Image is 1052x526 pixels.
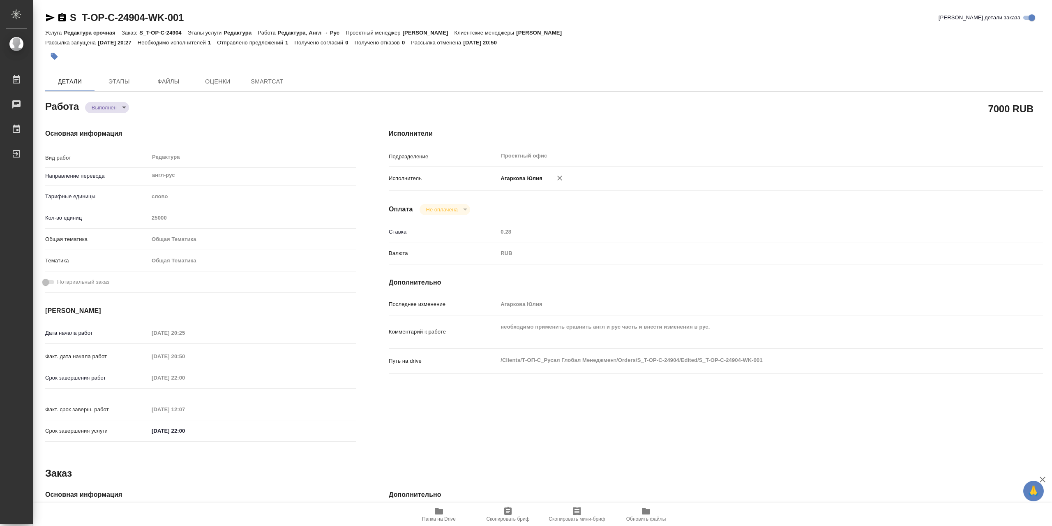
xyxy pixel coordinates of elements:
[355,39,402,46] p: Получено отказов
[149,190,356,204] div: слово
[463,39,503,46] p: [DATE] 20:50
[45,214,149,222] p: Кол-во единиц
[939,14,1020,22] span: [PERSON_NAME] детали заказа
[278,30,346,36] p: Редактура, Англ → Рус
[988,102,1034,116] h2: 7000 RUB
[345,39,354,46] p: 0
[404,503,473,526] button: Папка на Drive
[45,467,72,480] h2: Заказ
[149,254,356,268] div: Общая Тематика
[89,104,119,111] button: Выполнен
[389,228,498,236] p: Ставка
[45,306,356,316] h4: [PERSON_NAME]
[198,76,238,87] span: Оценки
[45,129,356,139] h4: Основная информация
[45,192,149,201] p: Тарифные единицы
[389,300,498,308] p: Последнее изменение
[551,169,569,187] button: Удалить исполнителя
[149,232,356,246] div: Общая Тематика
[295,39,346,46] p: Получено согласий
[498,298,988,310] input: Пустое поле
[389,328,498,336] p: Комментарий к работе
[139,30,187,36] p: S_T-OP-C-24904
[208,39,217,46] p: 1
[149,425,221,437] input: ✎ Введи что-нибудь
[224,30,258,36] p: Редактура
[45,47,63,65] button: Добавить тэг
[389,204,413,214] h4: Оплата
[188,30,224,36] p: Этапы услуги
[149,372,221,384] input: Пустое поле
[247,76,287,87] span: SmartCat
[346,30,402,36] p: Проектный менеджер
[149,350,221,362] input: Пустое поле
[422,516,456,522] span: Папка на Drive
[411,39,463,46] p: Рассылка отменена
[454,30,517,36] p: Клиентские менеджеры
[389,278,1043,287] h4: Дополнительно
[389,249,498,257] p: Валюта
[473,503,542,526] button: Скопировать бриф
[1023,481,1044,501] button: 🙏
[402,39,411,46] p: 0
[498,226,988,238] input: Пустое поле
[138,39,208,46] p: Необходимо исполнителей
[486,516,529,522] span: Скопировать бриф
[420,204,470,215] div: Выполнен
[45,329,149,337] p: Дата начала работ
[258,30,278,36] p: Работа
[45,352,149,361] p: Факт. дата начала работ
[85,102,129,113] div: Выполнен
[98,39,138,46] p: [DATE] 20:27
[389,357,498,365] p: Путь на drive
[611,503,681,526] button: Обновить файлы
[149,76,188,87] span: Файлы
[389,129,1043,139] h4: Исполнители
[217,39,285,46] p: Отправлено предложений
[542,503,611,526] button: Скопировать мини-бриф
[285,39,294,46] p: 1
[45,406,149,414] p: Факт. срок заверш. работ
[1027,482,1040,500] span: 🙏
[403,30,454,36] p: [PERSON_NAME]
[389,153,498,161] p: Подразделение
[389,490,1043,500] h4: Дополнительно
[45,257,149,265] p: Тематика
[57,13,67,23] button: Скопировать ссылку
[498,320,988,342] textarea: необходимо применить сравнить англ и рус часть и внести изменения в рус.
[122,30,139,36] p: Заказ:
[45,154,149,162] p: Вид работ
[70,12,184,23] a: S_T-OP-C-24904-WK-001
[424,206,460,213] button: Не оплачена
[45,427,149,435] p: Срок завершения услуги
[498,246,988,260] div: RUB
[45,13,55,23] button: Скопировать ссылку для ЯМессенджера
[50,76,90,87] span: Детали
[498,174,542,183] p: Агаркова Юлия
[498,353,988,367] textarea: /Clients/Т-ОП-С_Русал Глобал Менеджмент/Orders/S_T-OP-C-24904/Edited/S_T-OP-C-24904-WK-001
[45,374,149,382] p: Срок завершения работ
[45,235,149,243] p: Общая тематика
[149,212,356,224] input: Пустое поле
[389,174,498,183] p: Исполнитель
[45,30,64,36] p: Услуга
[57,278,109,286] span: Нотариальный заказ
[45,98,79,113] h2: Работа
[626,516,666,522] span: Обновить файлы
[149,327,221,339] input: Пустое поле
[516,30,568,36] p: [PERSON_NAME]
[45,39,98,46] p: Рассылка запущена
[149,403,221,415] input: Пустое поле
[64,30,121,36] p: Редактура срочная
[99,76,139,87] span: Этапы
[45,490,356,500] h4: Основная информация
[549,516,605,522] span: Скопировать мини-бриф
[45,172,149,180] p: Направление перевода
